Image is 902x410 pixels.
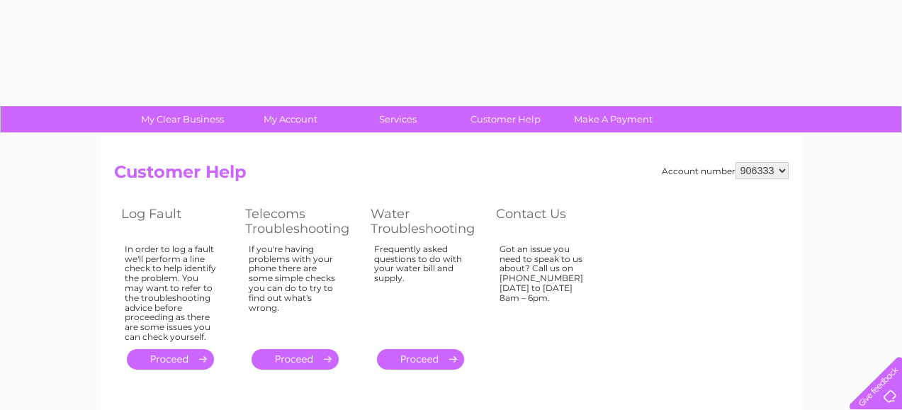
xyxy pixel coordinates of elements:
a: . [252,349,339,370]
h2: Customer Help [114,162,789,189]
div: If you're having problems with your phone there are some simple checks you can do to try to find ... [249,244,342,336]
a: My Clear Business [124,106,241,132]
a: Services [339,106,456,132]
div: Frequently asked questions to do with your water bill and supply. [374,244,468,336]
th: Contact Us [489,203,613,240]
a: My Account [232,106,349,132]
a: Make A Payment [555,106,672,132]
div: In order to log a fault we'll perform a line check to help identify the problem. You may want to ... [125,244,217,342]
a: Customer Help [447,106,564,132]
a: . [127,349,214,370]
th: Water Troubleshooting [363,203,489,240]
th: Telecoms Troubleshooting [238,203,363,240]
th: Log Fault [114,203,238,240]
a: . [377,349,464,370]
div: Got an issue you need to speak to us about? Call us on [PHONE_NUMBER] [DATE] to [DATE] 8am – 6pm. [500,244,592,336]
div: Account number [662,162,789,179]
